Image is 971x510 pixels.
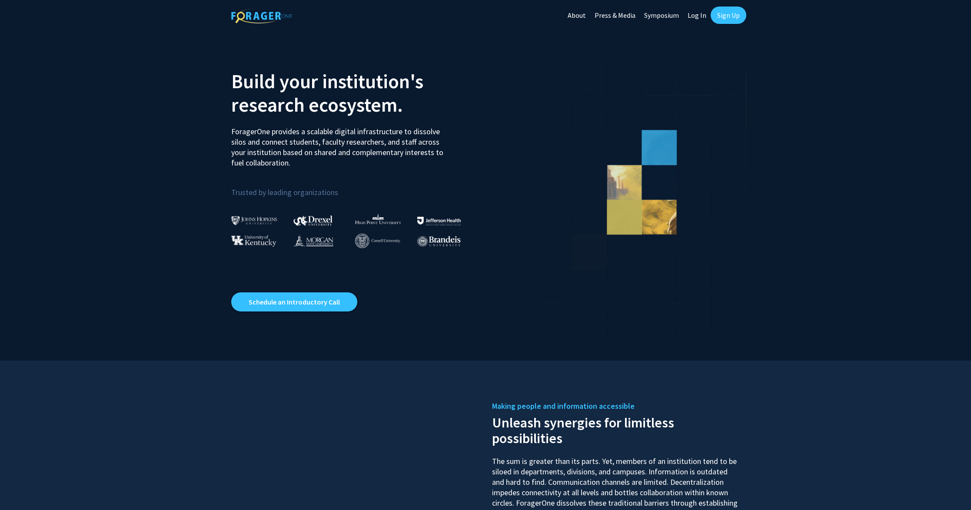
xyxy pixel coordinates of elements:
a: Opens in a new tab [231,292,357,311]
img: Morgan State University [293,235,333,246]
h2: Build your institution's research ecosystem. [231,70,479,116]
a: Sign Up [711,7,746,24]
img: Johns Hopkins University [231,216,277,225]
img: Thomas Jefferson University [417,217,461,225]
img: ForagerOne Logo [231,8,292,23]
img: High Point University [355,214,401,224]
p: Trusted by leading organizations [231,175,479,199]
img: Drexel University [293,215,333,225]
img: Brandeis University [417,236,461,247]
h2: Unleash synergies for limitless possibilities [492,413,740,446]
h5: Making people and information accessible [492,400,740,413]
p: ForagerOne provides a scalable digital infrastructure to dissolve silos and connect students, fac... [231,120,449,168]
img: Cornell University [355,234,400,248]
img: University of Kentucky [231,235,276,247]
